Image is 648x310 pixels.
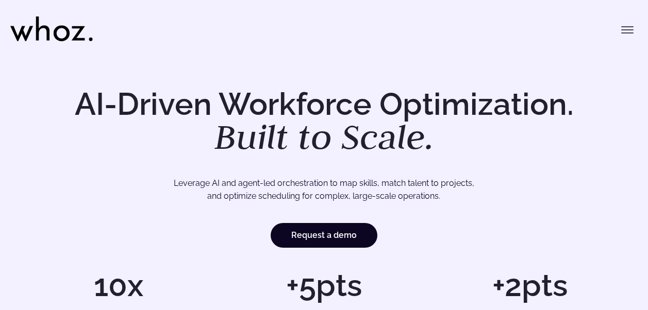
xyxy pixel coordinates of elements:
[21,270,216,301] h1: 10x
[51,177,597,203] p: Leverage AI and agent-led orchestration to map skills, match talent to projects, and optimize sch...
[226,270,422,301] h1: +5pts
[617,20,638,40] button: Toggle menu
[214,114,434,159] em: Built to Scale.
[60,89,588,154] h1: AI-Driven Workforce Optimization.
[271,223,377,248] a: Request a demo
[432,270,627,301] h1: +2pts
